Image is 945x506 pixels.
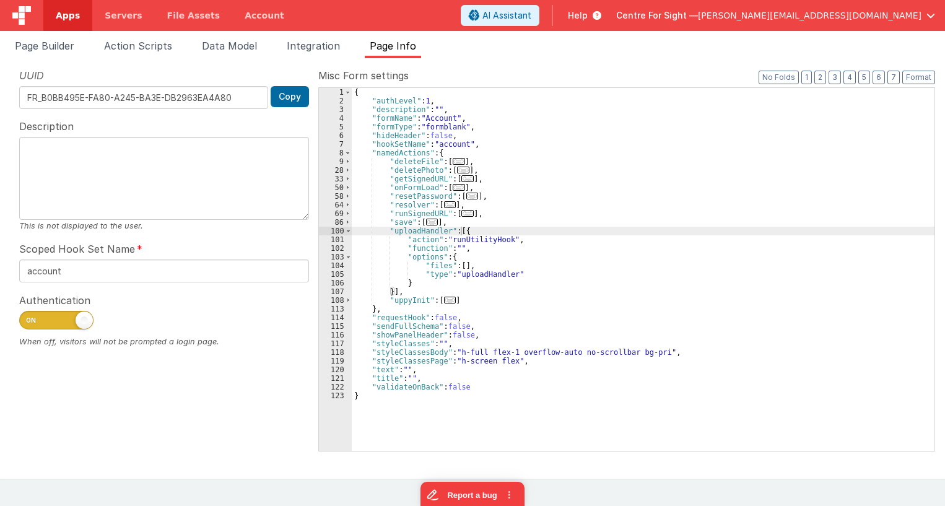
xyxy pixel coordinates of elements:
div: 6 [319,131,352,140]
div: 50 [319,183,352,192]
span: Page Info [370,40,416,52]
span: Description [19,119,74,134]
div: 117 [319,339,352,348]
div: 118 [319,348,352,357]
span: Scoped Hook Set Name [19,242,135,256]
div: 122 [319,383,352,391]
button: 2 [814,71,826,84]
div: 28 [319,166,352,175]
button: 1 [801,71,812,84]
div: 114 [319,313,352,322]
div: 33 [319,175,352,183]
span: Page Builder [15,40,74,52]
div: 120 [319,365,352,374]
div: 123 [319,391,352,400]
span: UUID [19,68,44,83]
div: 102 [319,244,352,253]
div: 101 [319,235,352,244]
div: 3 [319,105,352,114]
div: 106 [319,279,352,287]
div: 115 [319,322,352,331]
div: 58 [319,192,352,201]
span: ... [461,175,474,182]
div: 1 [319,88,352,97]
button: 4 [843,71,856,84]
span: File Assets [167,9,220,22]
span: ... [461,210,474,217]
div: 113 [319,305,352,313]
span: ... [444,201,456,208]
div: 108 [319,296,352,305]
span: ... [457,167,469,173]
span: Help [568,9,588,22]
button: Copy [271,86,309,107]
span: ... [426,219,438,225]
div: 7 [319,140,352,149]
span: Apps [56,9,80,22]
span: Centre For Sight — [616,9,698,22]
div: This is not displayed to the user. [19,220,309,232]
div: 104 [319,261,352,270]
button: Format [902,71,935,84]
div: 64 [319,201,352,209]
span: ... [453,184,465,191]
button: 3 [829,71,841,84]
div: 8 [319,149,352,157]
div: 107 [319,287,352,296]
button: 7 [887,71,900,84]
span: Action Scripts [104,40,172,52]
div: 2 [319,97,352,105]
button: Centre For Sight — [PERSON_NAME][EMAIL_ADDRESS][DOMAIN_NAME] [616,9,935,22]
div: 100 [319,227,352,235]
span: Authentication [19,293,90,308]
span: Data Model [202,40,257,52]
span: Integration [287,40,340,52]
div: 9 [319,157,352,166]
span: [PERSON_NAME][EMAIL_ADDRESS][DOMAIN_NAME] [698,9,921,22]
div: 116 [319,331,352,339]
button: 6 [873,71,885,84]
span: Misc Form settings [318,68,409,83]
div: 4 [319,114,352,123]
span: ... [453,158,465,165]
span: ... [466,193,479,199]
div: 105 [319,270,352,279]
button: No Folds [759,71,799,84]
span: AI Assistant [482,9,531,22]
div: 69 [319,209,352,218]
div: 119 [319,357,352,365]
div: 86 [319,218,352,227]
span: Servers [105,9,142,22]
div: 103 [319,253,352,261]
button: AI Assistant [461,5,539,26]
div: 121 [319,374,352,383]
div: 5 [319,123,352,131]
span: ... [444,297,456,303]
button: 5 [858,71,870,84]
div: When off, visitors will not be prompted a login page. [19,336,309,347]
